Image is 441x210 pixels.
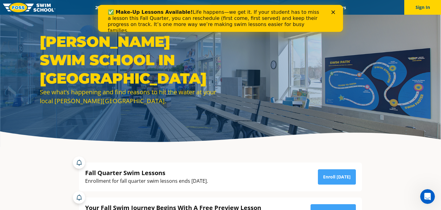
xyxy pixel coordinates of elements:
a: Blog [307,5,326,10]
div: Enrollment for fall quarter swim lessons ends [DATE]. [85,177,208,185]
div: Close [233,6,239,9]
div: Fall Quarter Swim Lessons [85,169,208,177]
a: 2025 Calendar [90,5,128,10]
a: Enroll [DATE] [318,169,356,185]
div: See what’s happening and find reasons to hit the water at your local [PERSON_NAME][GEOGRAPHIC_DATA]. [40,88,217,105]
a: Careers [326,5,351,10]
iframe: Intercom live chat banner [98,5,343,32]
a: Schools [128,5,154,10]
a: About FOSS [208,5,242,10]
a: Swim Like [PERSON_NAME] [242,5,307,10]
a: Swim Path® Program [154,5,207,10]
h1: [PERSON_NAME] Swim School in [GEOGRAPHIC_DATA] [40,32,217,88]
div: Life happens—we get it. If your student has to miss a lesson this Fall Quarter, you can reschedul... [10,4,225,29]
img: FOSS Swim School Logo [3,3,55,12]
iframe: Intercom live chat [420,189,435,204]
b: ✅ Make-Up Lessons Available! [10,4,95,10]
